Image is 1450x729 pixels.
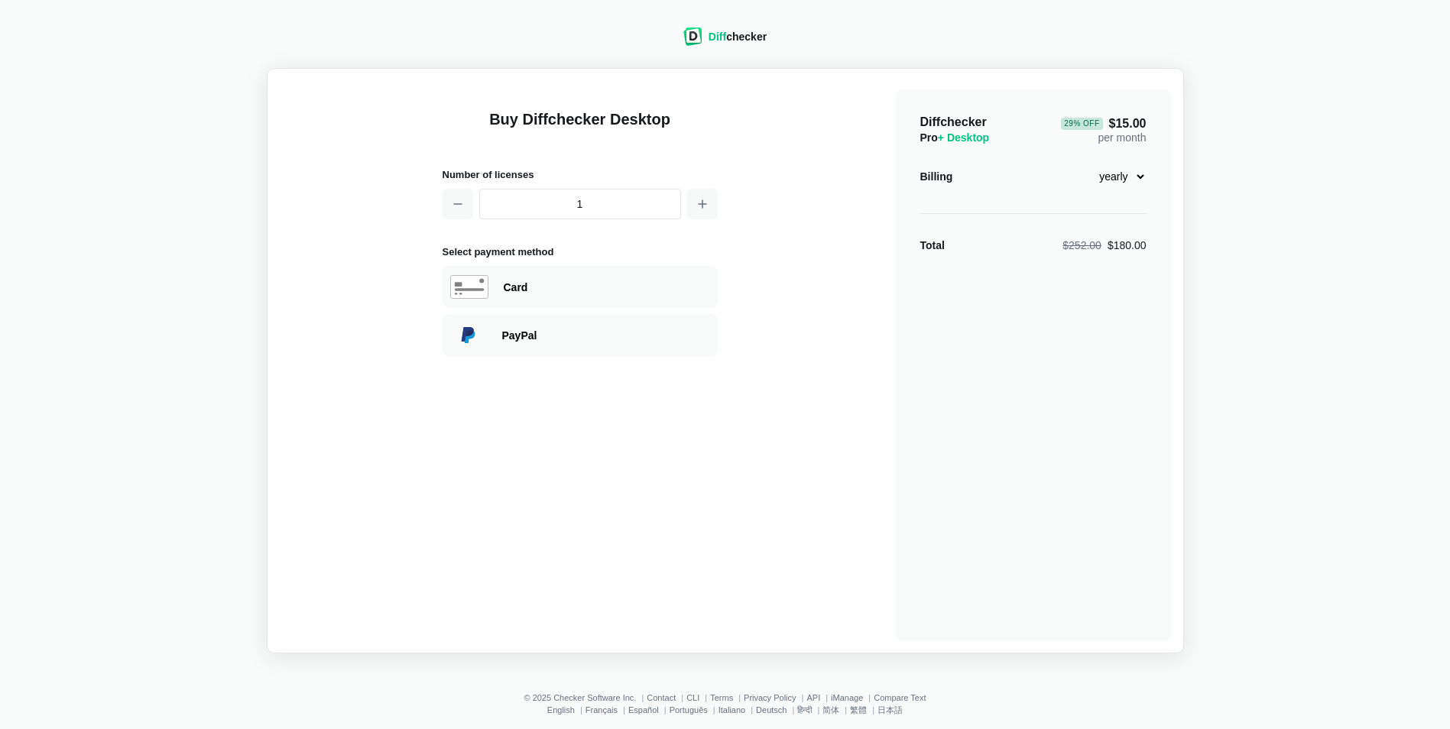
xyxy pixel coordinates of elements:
li: © 2025 Checker Software Inc. [524,693,647,702]
a: CLI [686,693,699,702]
span: + Desktop [938,131,989,144]
div: Paying with PayPal [443,314,718,356]
a: English [547,705,575,714]
div: Billing [920,169,953,184]
a: Terms [710,693,733,702]
div: per month [1061,115,1146,145]
span: Diff [709,31,726,43]
a: हिन्दी [797,705,812,714]
div: $180.00 [1062,238,1146,253]
div: 29 % Off [1061,118,1102,130]
span: $15.00 [1061,118,1146,130]
a: Italiano [719,705,745,714]
a: Contact [647,693,676,702]
span: $252.00 [1062,239,1101,251]
strong: Total [920,239,945,251]
a: Deutsch [756,705,787,714]
a: 日本語 [877,705,903,714]
h2: Select payment method [443,244,718,260]
h1: Buy Diffchecker Desktop [443,109,718,148]
div: Paying with Card [443,266,718,308]
img: Diffchecker logo [683,28,702,46]
input: 1 [479,189,681,219]
div: Paying with PayPal [502,328,710,343]
h2: Number of licenses [443,167,718,183]
a: Diffchecker logoDiffchecker [683,36,767,48]
a: Español [628,705,659,714]
div: Paying with Card [504,280,710,295]
a: Privacy Policy [744,693,796,702]
a: iManage [831,693,863,702]
span: Pro [920,131,990,144]
a: 繁體 [850,705,867,714]
a: Français [586,705,618,714]
a: API [806,693,820,702]
a: Português [670,705,708,714]
a: Compare Text [874,693,926,702]
span: Diffchecker [920,115,987,128]
a: 简体 [822,705,839,714]
div: checker [709,29,767,44]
